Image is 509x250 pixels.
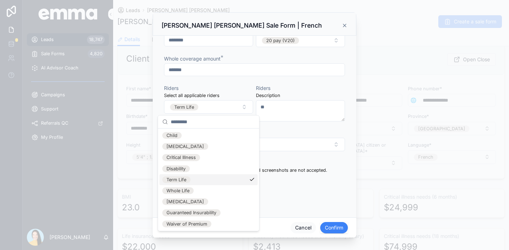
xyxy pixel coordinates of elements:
[166,176,186,183] div: Term Life
[256,34,345,47] button: Select Button
[166,221,207,227] div: Waiver of Premium
[164,100,253,114] button: Select Button
[320,222,348,233] button: Confirm
[166,209,216,216] div: Guaranteed Insurability
[256,92,280,98] span: Description
[158,129,259,231] div: Suggestions
[166,143,204,150] div: [MEDICAL_DATA]
[166,198,204,205] div: [MEDICAL_DATA]
[164,92,220,98] span: Select all applicable riders
[164,56,221,62] span: Whole coverage amount
[170,103,198,110] button: Unselect TERM_LIFE
[291,222,316,233] button: Cancel
[266,37,295,44] div: 20 pay (V20)
[174,104,194,110] div: Term Life
[166,132,177,139] div: Child
[166,165,186,172] div: Disability
[256,85,270,91] span: Riders
[166,154,196,161] div: Critical Illness
[164,85,179,91] span: Riders
[166,187,189,194] div: Whole Life
[162,21,322,30] h3: [PERSON_NAME] [PERSON_NAME] Sale Form | French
